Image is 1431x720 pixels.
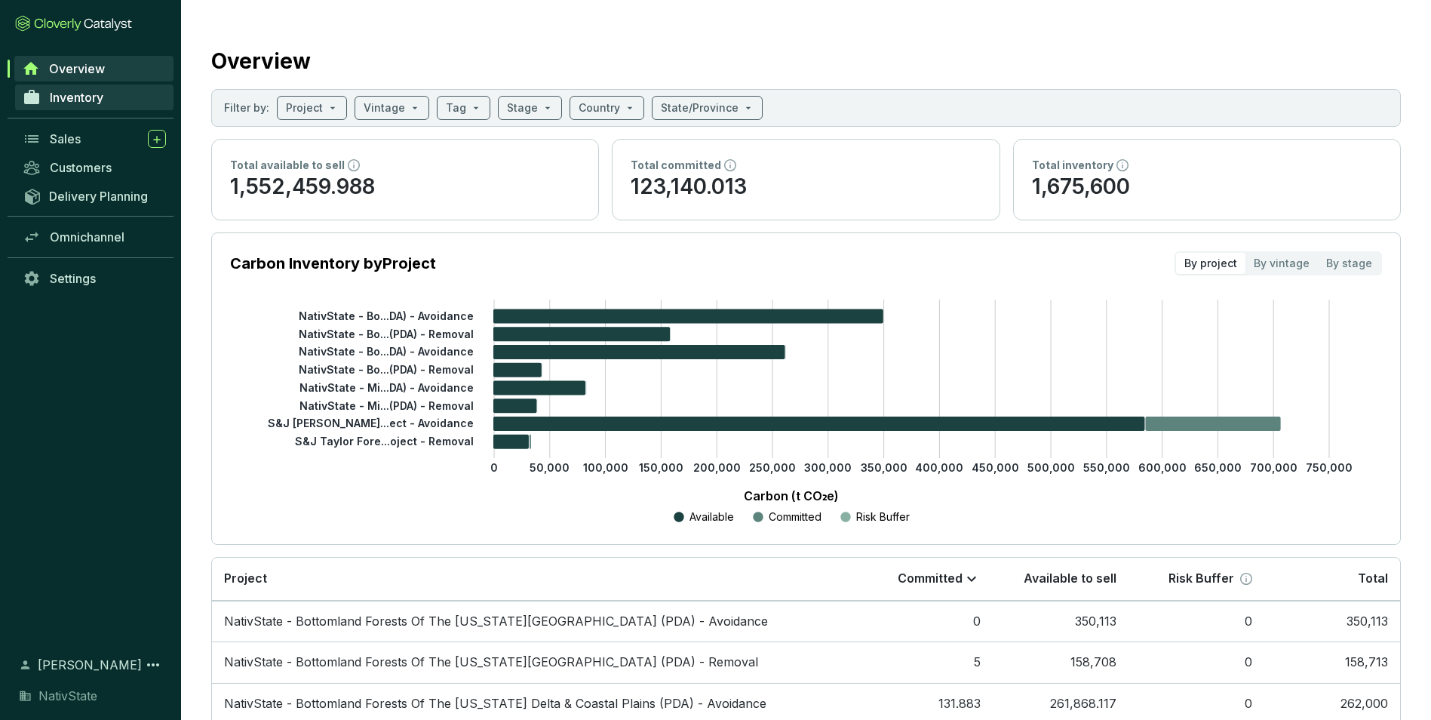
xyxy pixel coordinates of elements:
th: Available to sell [993,558,1129,601]
p: Total available to sell [230,158,345,173]
div: By stage [1318,253,1380,274]
a: Settings [15,266,174,291]
tspan: 750,000 [1306,461,1353,474]
p: Risk Buffer [856,509,910,525]
a: Omnichannel [15,224,174,250]
span: Omnichannel [50,229,124,245]
tspan: 450,000 [972,461,1019,474]
tspan: 400,000 [915,461,963,474]
tspan: S&J Taylor Fore...oject - Removal [295,435,474,448]
td: 158,713 [1264,642,1400,683]
a: Delivery Planning [15,183,174,208]
p: Committed [898,571,963,587]
td: 0 [857,601,993,642]
td: NativState - Bottomland Forests Of The Louisiana Plains (PDA) - Avoidance [212,601,857,642]
tspan: 50,000 [530,461,570,474]
h2: Overview [211,45,311,77]
p: Filter by: [224,100,269,115]
p: Carbon (t CO₂e) [253,487,1329,505]
tspan: NativState - Mi...DA) - Avoidance [299,381,474,394]
tspan: 700,000 [1250,461,1297,474]
p: Risk Buffer [1168,571,1234,587]
td: 0 [1129,642,1264,683]
tspan: NativState - Bo...(PDA) - Removal [299,363,474,376]
div: By project [1176,253,1245,274]
div: segmented control [1175,251,1382,275]
p: 1,552,459.988 [230,173,580,202]
span: Sales [50,131,81,146]
p: Total committed [631,158,721,173]
tspan: 600,000 [1138,461,1187,474]
tspan: 350,000 [861,461,907,474]
td: 350,113 [993,601,1129,642]
div: By vintage [1245,253,1318,274]
tspan: 500,000 [1027,461,1075,474]
p: Carbon Inventory by Project [230,253,436,274]
tspan: 150,000 [639,461,683,474]
p: 123,140.013 [631,173,981,202]
tspan: 550,000 [1083,461,1130,474]
tspan: NativState - Bo...(PDA) - Removal [299,327,474,340]
tspan: 650,000 [1194,461,1242,474]
tspan: NativState - Bo...DA) - Avoidance [299,309,474,322]
td: 350,113 [1264,601,1400,642]
tspan: 100,000 [583,461,628,474]
tspan: 200,000 [693,461,741,474]
tspan: 300,000 [804,461,852,474]
tspan: NativState - Mi...(PDA) - Removal [299,398,474,411]
th: Project [212,558,857,601]
span: Customers [50,160,112,175]
p: Total inventory [1032,158,1113,173]
td: NativState - Bottomland Forests Of The Louisiana Plains (PDA) - Removal [212,642,857,683]
span: Settings [50,271,96,286]
a: Sales [15,126,174,152]
p: Available [689,509,734,525]
td: 158,708 [993,642,1129,683]
span: NativState [38,687,97,705]
span: Overview [49,61,105,76]
a: Inventory [15,85,174,110]
span: [PERSON_NAME] [38,656,142,674]
tspan: NativState - Bo...DA) - Avoidance [299,345,474,358]
td: 0 [1129,601,1264,642]
th: Total [1264,558,1400,601]
tspan: 250,000 [749,461,796,474]
tspan: S&J [PERSON_NAME]...ect - Avoidance [268,417,474,429]
tspan: 0 [490,461,498,474]
span: Inventory [50,90,103,105]
p: 1,675,600 [1032,173,1382,202]
p: Committed [769,509,821,525]
span: Delivery Planning [49,189,148,204]
a: Customers [15,155,174,180]
a: Overview [14,56,174,82]
td: 5 [857,642,993,683]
